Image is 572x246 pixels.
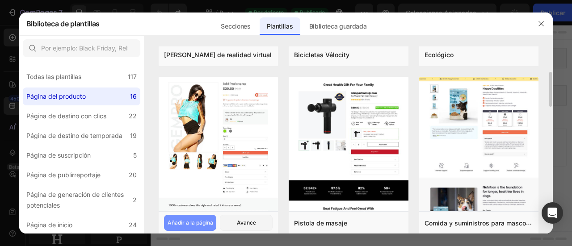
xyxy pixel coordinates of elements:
[294,51,349,58] font: Bicicletas Vélocity
[267,22,293,30] font: Plantillas
[164,51,272,58] font: [PERSON_NAME] de realidad virtual
[242,146,289,155] div: Generate layout
[241,157,289,165] span: from URL or image
[26,221,72,229] font: Página de inicio
[26,92,86,100] font: Página del producto
[133,151,137,159] font: 5
[129,221,137,229] font: 24
[26,151,91,159] font: Página de suscripción
[130,92,137,100] font: 16
[129,171,137,179] font: 20
[247,126,290,135] span: Add section
[168,219,213,226] font: Añadir a la página
[133,196,137,204] font: 2
[220,215,273,231] button: Avance
[164,215,217,231] button: Añadir a la página
[26,191,124,209] font: Página de generación de clientes potenciales
[425,51,454,58] font: Ecológico
[172,146,226,155] div: Choose templates
[23,39,140,57] input: Por ejemplo: Black Friday, Rebajas, etc.
[168,157,229,165] span: inspired by CRO experts
[26,19,100,28] font: Biblioteca de plantillas
[301,157,367,165] span: then drag & drop elements
[26,171,101,179] font: Página de publirreportaje
[258,84,292,95] span: Product grid
[542,202,563,224] div: Abrir Intercom Messenger
[128,73,137,80] font: 117
[294,219,347,227] font: Pistola de masaje
[309,22,367,30] font: Biblioteca guardada
[26,132,122,139] font: Página de destino de temporada
[129,112,137,120] font: 22
[251,37,300,47] span: Collection banner
[130,132,137,139] font: 19
[26,73,81,80] font: Todas las plantillas
[237,219,256,226] font: Avance
[307,146,362,155] div: Add blank section
[26,112,106,120] font: Página de destino con clics
[221,22,250,30] font: Secciones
